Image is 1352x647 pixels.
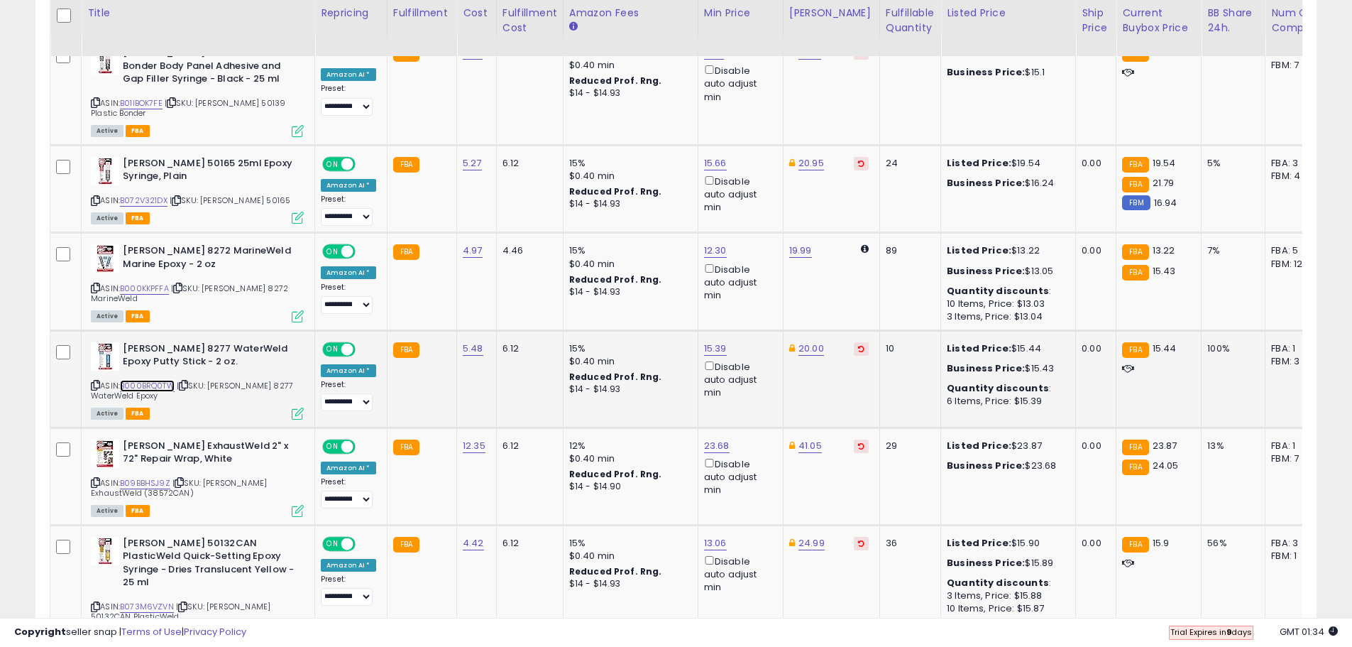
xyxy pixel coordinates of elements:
small: FBA [393,537,419,553]
a: 41.05 [798,439,822,453]
b: Reduced Prof. Rng. [569,273,662,286]
small: FBM [1122,195,1150,210]
div: $15.43 [947,362,1065,375]
div: 15% [569,157,687,170]
div: FBM: 3 [1271,355,1318,368]
span: All listings currently available for purchase on Amazon [91,125,123,137]
b: [PERSON_NAME] 8277 WaterWeld Epoxy Putty Stick - 2 oz. [123,342,295,372]
img: 51A7azdEbsL._SL40_.jpg [91,537,119,565]
div: 24 [886,157,930,170]
div: $15.89 [947,557,1065,570]
span: Trial Expires in days [1170,626,1252,638]
div: 0.00 [1082,157,1105,170]
div: Disable auto adjust min [704,553,772,594]
div: FBM: 7 [1271,452,1318,465]
span: ON [324,343,341,355]
b: Business Price: [947,176,1025,190]
div: BB Share 24h. [1207,6,1259,36]
b: Listed Price: [947,342,1011,355]
small: FBA [1122,537,1148,553]
div: Num of Comp. [1271,6,1323,36]
div: $0.40 min [569,452,687,465]
div: 0.00 [1082,537,1105,550]
b: Reduced Prof. Rng. [569,75,662,87]
div: Fulfillment [393,6,451,21]
a: 12.30 [704,244,727,258]
span: FBA [126,408,150,420]
span: | SKU: [PERSON_NAME] ExhaustWeld (38572CAN) [91,477,267,499]
span: OFF [353,158,376,170]
div: $13.05 [947,265,1065,278]
div: FBM: 12 [1271,258,1318,271]
span: All listings currently available for purchase on Amazon [91,310,123,322]
div: Disable auto adjust min [704,359,772,400]
span: 21.79 [1153,176,1175,190]
div: Title [87,6,309,21]
div: 5% [1207,157,1254,170]
span: 19.54 [1153,156,1176,170]
span: 2025-09-12 01:34 GMT [1280,625,1338,638]
span: ON [324,538,341,550]
a: 4.42 [463,536,484,550]
div: Amazon AI * [321,266,376,279]
div: Current Buybox Price [1122,6,1195,36]
small: FBA [393,342,419,358]
div: Amazon AI * [321,364,376,377]
div: Fulfillment Cost [502,6,557,36]
div: Disable auto adjust min [704,173,772,214]
small: FBA [1122,460,1148,475]
div: Amazon AI * [321,68,376,81]
span: FBA [126,505,150,517]
a: B072V321DX [120,195,167,207]
div: 89 [886,244,930,257]
div: FBA: 3 [1271,537,1318,550]
b: [PERSON_NAME] 8272 MarineWeld Marine Epoxy - 2 oz [123,244,295,274]
a: 5.48 [463,342,483,356]
small: FBA [393,440,419,455]
div: $23.87 [947,440,1065,452]
div: Disable auto adjust min [704,456,772,497]
span: FBA [126,125,150,137]
div: ASIN: [91,342,304,418]
b: Business Price: [947,556,1025,570]
div: 6.12 [502,157,552,170]
small: FBA [1122,440,1148,455]
div: FBM: 7 [1271,59,1318,72]
a: 13.06 [704,536,727,550]
span: 24.05 [1153,459,1179,472]
div: 100% [1207,342,1254,355]
div: Amazon AI * [321,462,376,474]
div: FBM: 4 [1271,170,1318,183]
div: Preset: [321,380,376,412]
span: ON [324,158,341,170]
a: 15.39 [704,342,727,356]
div: 12% [569,440,687,452]
span: FBA [126,310,150,322]
span: 23.87 [1153,439,1177,452]
div: 0.00 [1082,244,1105,257]
b: Business Price: [947,459,1025,472]
a: 24.99 [798,536,825,550]
b: 9 [1226,626,1231,638]
div: FBA: 1 [1271,440,1318,452]
a: 4.97 [463,244,483,258]
span: 13.22 [1153,244,1175,257]
b: Business Price: [947,264,1025,278]
a: B000KKPFFA [120,283,169,295]
small: FBA [1122,244,1148,260]
div: ASIN: [91,157,304,223]
b: Listed Price: [947,244,1011,257]
div: 0.00 [1082,342,1105,355]
div: $0.40 min [569,258,687,271]
div: Amazon AI * [321,559,376,572]
b: Reduced Prof. Rng. [569,371,662,383]
small: FBA [1122,157,1148,173]
div: 13% [1207,440,1254,452]
div: FBA: 3 [1271,157,1318,170]
b: Reduced Prof. Rng. [569,185,662,197]
span: OFF [353,343,376,355]
div: Ship Price [1082,6,1110,36]
div: 15% [569,244,687,257]
div: $0.40 min [569,170,687,183]
a: 5.27 [463,156,482,170]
